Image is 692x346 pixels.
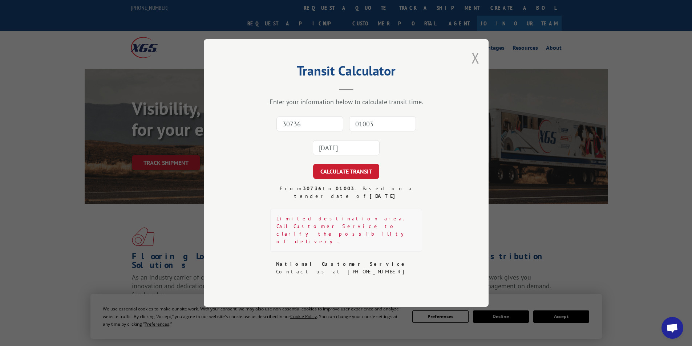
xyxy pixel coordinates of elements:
[472,48,479,68] button: Close modal
[661,317,683,339] div: Open chat
[313,164,379,179] button: CALCULATE TRANSIT
[270,185,422,200] div: From to . Based on a tender date of
[369,193,398,199] strong: [DATE]
[276,261,407,267] strong: National Customer Service
[336,185,355,192] strong: 01003
[276,116,343,131] input: Origin Zip
[349,116,416,131] input: Dest. Zip
[303,185,323,192] strong: 30736
[276,268,422,276] div: Contact us at [PHONE_NUMBER]
[240,98,452,106] div: Enter your information below to calculate transit time.
[313,140,380,155] input: Tender Date
[270,209,422,252] div: Limited destination area. Call Customer Service to clarify the possibility of delivery.
[240,66,452,80] h2: Transit Calculator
